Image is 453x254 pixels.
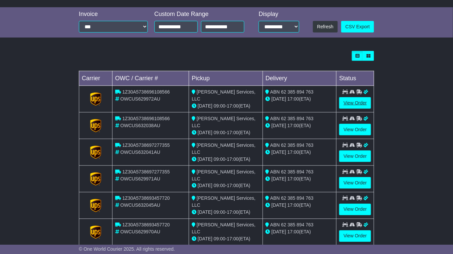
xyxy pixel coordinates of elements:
[270,196,314,201] span: ABN 62 385 894 763
[214,130,225,135] span: 09:00
[192,156,260,163] div: - (ETA)
[120,149,160,155] span: OWCUS632041AU
[79,71,112,86] td: Carrier
[112,71,189,86] td: OWC / Carrier #
[270,169,314,174] span: ABN 62 385 894 763
[214,156,225,162] span: 09:00
[259,11,299,18] div: Display
[266,175,334,182] div: (ETA)
[192,103,260,110] div: - (ETA)
[154,11,248,18] div: Custom Date Range
[198,210,212,215] span: [DATE]
[192,209,260,216] div: - (ETA)
[272,203,286,208] span: [DATE]
[272,229,286,235] span: [DATE]
[198,156,212,162] span: [DATE]
[288,96,299,102] span: 17:00
[192,89,256,102] span: [PERSON_NAME] Services, LLC
[270,142,314,148] span: ABN 62 385 894 763
[189,71,263,86] td: Pickup
[120,229,160,235] span: OWCUS629970AU
[266,122,334,129] div: (ETA)
[272,149,286,155] span: [DATE]
[192,222,256,235] span: [PERSON_NAME] Services, LLC
[270,116,314,121] span: ABN 62 385 894 763
[227,183,239,188] span: 17:00
[270,89,314,95] span: ABN 62 385 894 763
[192,182,260,189] div: - (ETA)
[288,229,299,235] span: 17:00
[122,142,170,148] span: 1Z30A5738697277355
[214,210,225,215] span: 09:00
[339,97,371,109] a: View Order
[79,246,175,252] span: © One World Courier 2025. All rights reserved.
[266,149,334,156] div: (ETA)
[214,236,225,242] span: 09:00
[266,202,334,209] div: (ETA)
[122,116,170,121] span: 1Z30A5738696108566
[272,176,286,181] span: [DATE]
[288,176,299,181] span: 17:00
[120,96,160,102] span: OWCUS629972AU
[192,129,260,136] div: - (ETA)
[192,116,256,128] span: [PERSON_NAME] Services, LLC
[122,89,170,95] span: 1Z30A5738696108566
[198,183,212,188] span: [DATE]
[90,172,102,186] img: GetCarrierServiceLogo
[339,230,371,242] a: View Order
[339,124,371,135] a: View Order
[339,204,371,215] a: View Order
[227,130,239,135] span: 17:00
[90,199,102,212] img: GetCarrierServiceLogo
[79,11,148,18] div: Invoice
[122,222,170,228] span: 1Z30A5738693457720
[214,183,225,188] span: 09:00
[90,119,102,132] img: GetCarrierServiceLogo
[214,103,225,109] span: 09:00
[263,71,337,86] td: Delivery
[266,229,334,236] div: (ETA)
[341,21,374,33] a: CSV Export
[272,96,286,102] span: [DATE]
[288,203,299,208] span: 17:00
[120,123,160,128] span: OWCUS632038AU
[313,21,338,33] button: Refresh
[288,123,299,128] span: 17:00
[266,96,334,103] div: (ETA)
[192,236,260,243] div: - (ETA)
[90,146,102,159] img: GetCarrierServiceLogo
[227,236,239,242] span: 17:00
[227,210,239,215] span: 17:00
[272,123,286,128] span: [DATE]
[192,169,256,181] span: [PERSON_NAME] Services, LLC
[90,226,102,239] img: GetCarrierServiceLogo
[192,142,256,155] span: [PERSON_NAME] Services, LLC
[120,176,160,181] span: OWCUS629971AU
[122,196,170,201] span: 1Z30A5738693457720
[120,203,160,208] span: OWCUS632045AU
[198,236,212,242] span: [DATE]
[90,93,102,106] img: GetCarrierServiceLogo
[227,103,239,109] span: 17:00
[270,222,314,228] span: ABN 62 385 894 763
[122,169,170,174] span: 1Z30A5738697277355
[339,150,371,162] a: View Order
[192,196,256,208] span: [PERSON_NAME] Services, LLC
[337,71,374,86] td: Status
[198,103,212,109] span: [DATE]
[288,149,299,155] span: 17:00
[227,156,239,162] span: 17:00
[339,177,371,189] a: View Order
[198,130,212,135] span: [DATE]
